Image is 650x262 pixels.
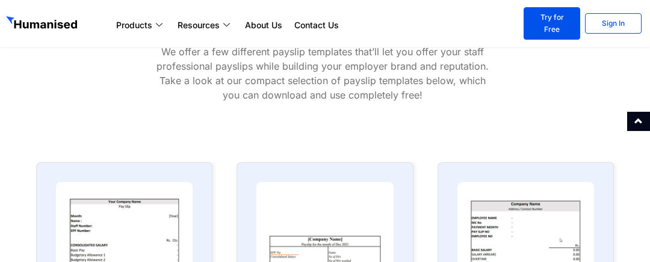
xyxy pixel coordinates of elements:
a: Products [110,18,172,32]
a: Contact Us [288,18,345,32]
a: Sign In [585,13,642,34]
a: About Us [239,18,288,32]
img: GetHumanised Logo [6,16,79,32]
p: We offer a few different payslip templates that’ll let you offer your staff professional payslips... [155,44,491,102]
a: Try for Free [524,7,580,40]
a: Resources [172,18,239,32]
